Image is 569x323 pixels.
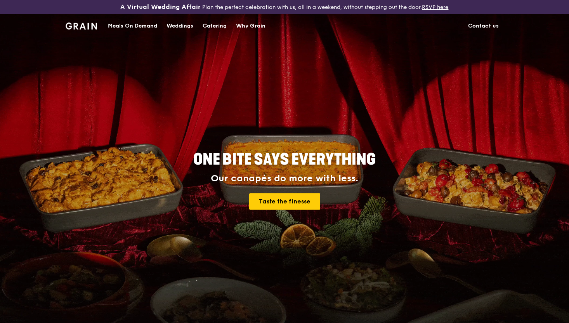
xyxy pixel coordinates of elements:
a: RSVP here [422,4,448,10]
div: Catering [203,14,227,38]
a: Contact us [463,14,503,38]
a: Taste the finesse [249,193,320,210]
span: ONE BITE SAYS EVERYTHING [193,150,376,169]
a: Catering [198,14,231,38]
div: Why Grain [236,14,265,38]
div: Plan the perfect celebration with us, all in a weekend, without stepping out the door. [95,3,474,11]
div: Our canapés do more with less. [145,173,424,184]
a: Why Grain [231,14,270,38]
img: Grain [66,23,97,30]
a: Weddings [162,14,198,38]
a: GrainGrain [66,14,97,37]
h3: A Virtual Wedding Affair [120,3,201,11]
div: Meals On Demand [108,14,157,38]
div: Weddings [167,14,193,38]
